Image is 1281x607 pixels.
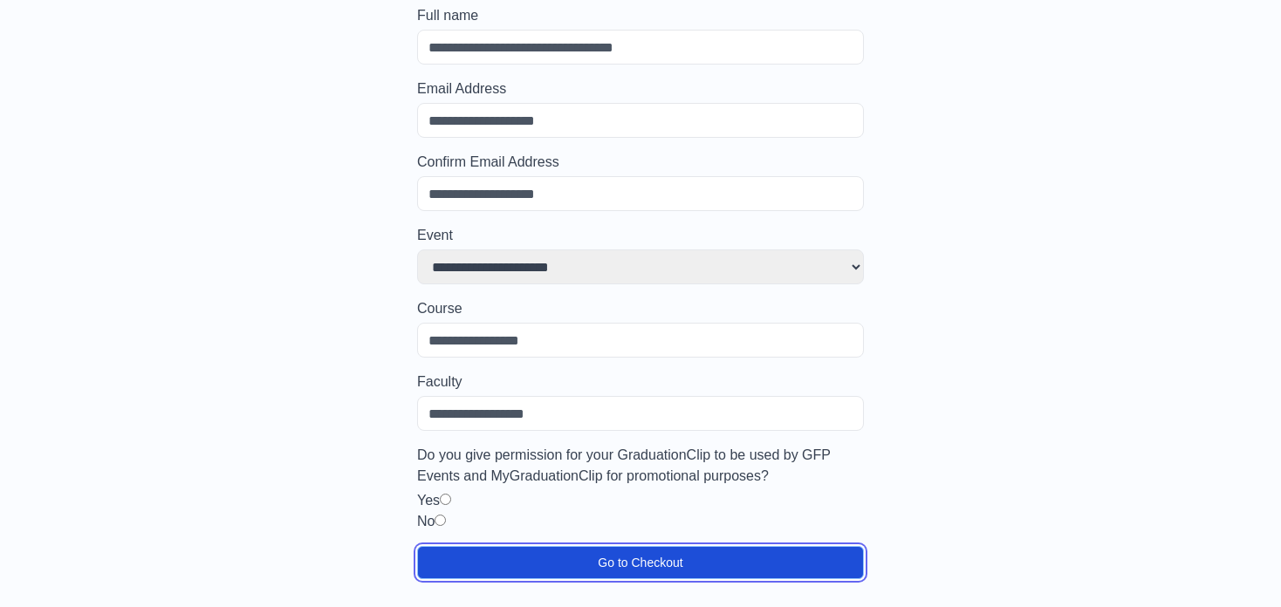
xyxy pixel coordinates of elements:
label: Yes [417,493,440,508]
label: Confirm Email Address [417,152,864,173]
label: Do you give permission for your GraduationClip to be used by GFP Events and MyGraduationClip for ... [417,445,864,487]
label: No [417,514,435,529]
label: Faculty [417,372,864,392]
label: Email Address [417,78,864,99]
label: Full name [417,5,864,26]
button: Go to Checkout [417,546,864,579]
label: Course [417,298,864,319]
label: Event [417,225,864,246]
